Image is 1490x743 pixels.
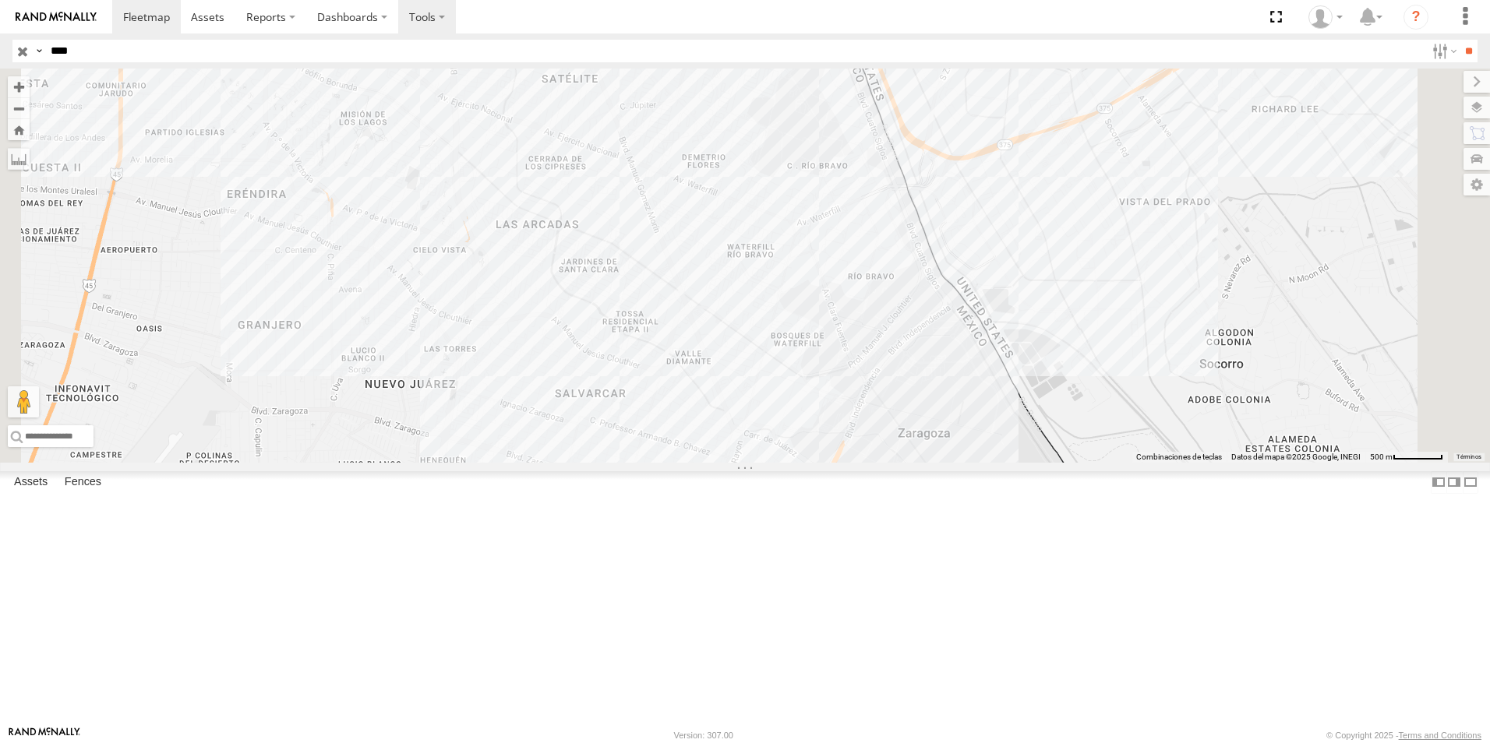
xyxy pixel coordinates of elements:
a: Visit our Website [9,727,80,743]
label: Search Query [33,40,45,62]
label: Dock Summary Table to the Right [1446,471,1462,494]
button: Zoom in [8,76,30,97]
label: Fences [57,471,109,493]
span: 500 m [1370,452,1393,461]
button: Arrastra al hombrecito al mapa para abrir Street View [8,386,39,417]
a: Terms and Conditions [1399,731,1481,740]
label: Hide Summary Table [1463,471,1478,494]
div: © Copyright 2025 - [1326,731,1481,740]
button: Escala del mapa: 500 m por 61 píxeles [1365,452,1448,463]
label: Assets [6,471,55,493]
div: Version: 307.00 [674,731,733,740]
div: Zulma Brisa Rios [1303,5,1348,29]
a: Términos (se abre en una nueva pestaña) [1456,454,1481,460]
label: Measure [8,148,30,170]
label: Dock Summary Table to the Left [1431,471,1446,494]
img: rand-logo.svg [16,12,97,23]
i: ? [1403,5,1428,30]
button: Zoom Home [8,119,30,140]
button: Zoom out [8,97,30,119]
span: Datos del mapa ©2025 Google, INEGI [1231,452,1361,461]
label: Map Settings [1464,174,1490,195]
button: Combinaciones de teclas [1136,452,1222,463]
label: Search Filter Options [1426,40,1460,62]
